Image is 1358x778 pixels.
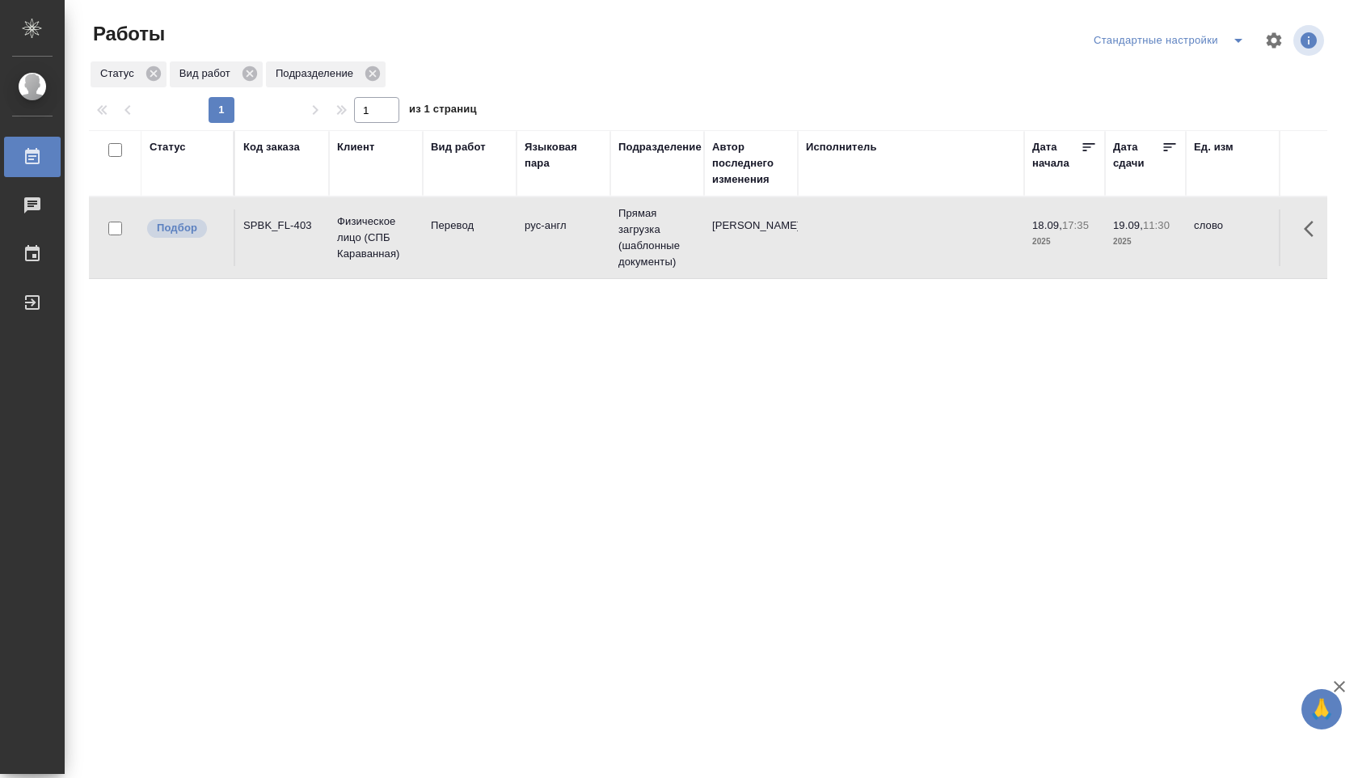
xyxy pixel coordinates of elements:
p: Вид работ [179,66,236,82]
p: Физическое лицо (СПБ Караванная) [337,214,415,262]
div: Вид работ [431,139,486,155]
p: 19.09, [1113,219,1143,231]
div: Ед. изм [1194,139,1234,155]
div: Вид работ [170,61,263,87]
td: слово [1186,209,1280,266]
div: Автор последнего изменения [712,139,790,188]
td: рус-англ [517,209,610,266]
td: [PERSON_NAME] [704,209,798,266]
button: 🙏 [1301,689,1342,729]
p: Статус [100,66,140,82]
p: 11:30 [1143,219,1170,231]
div: Языковая пара [525,139,602,171]
div: split button [1090,27,1255,53]
span: из 1 страниц [409,99,477,123]
button: Здесь прячутся важные кнопки [1294,209,1333,248]
span: Настроить таблицу [1255,21,1293,60]
div: SPBK_FL-403 [243,218,321,234]
p: 18.09, [1032,219,1062,231]
div: Статус [91,61,167,87]
p: 17:35 [1062,219,1089,231]
p: Подбор [157,220,197,236]
div: Исполнитель [806,139,877,155]
div: Клиент [337,139,374,155]
div: Можно подбирать исполнителей [145,218,226,239]
td: Прямая загрузка (шаблонные документы) [610,197,704,278]
span: Работы [89,21,165,47]
div: Дата начала [1032,139,1081,171]
p: Подразделение [276,66,359,82]
span: 🙏 [1308,692,1335,726]
span: Посмотреть информацию [1293,25,1327,56]
p: 2025 [1032,234,1097,250]
div: Код заказа [243,139,300,155]
div: Статус [150,139,186,155]
div: Подразделение [266,61,386,87]
div: Дата сдачи [1113,139,1162,171]
p: 2025 [1113,234,1178,250]
p: Перевод [431,218,508,234]
div: Подразделение [618,139,702,155]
